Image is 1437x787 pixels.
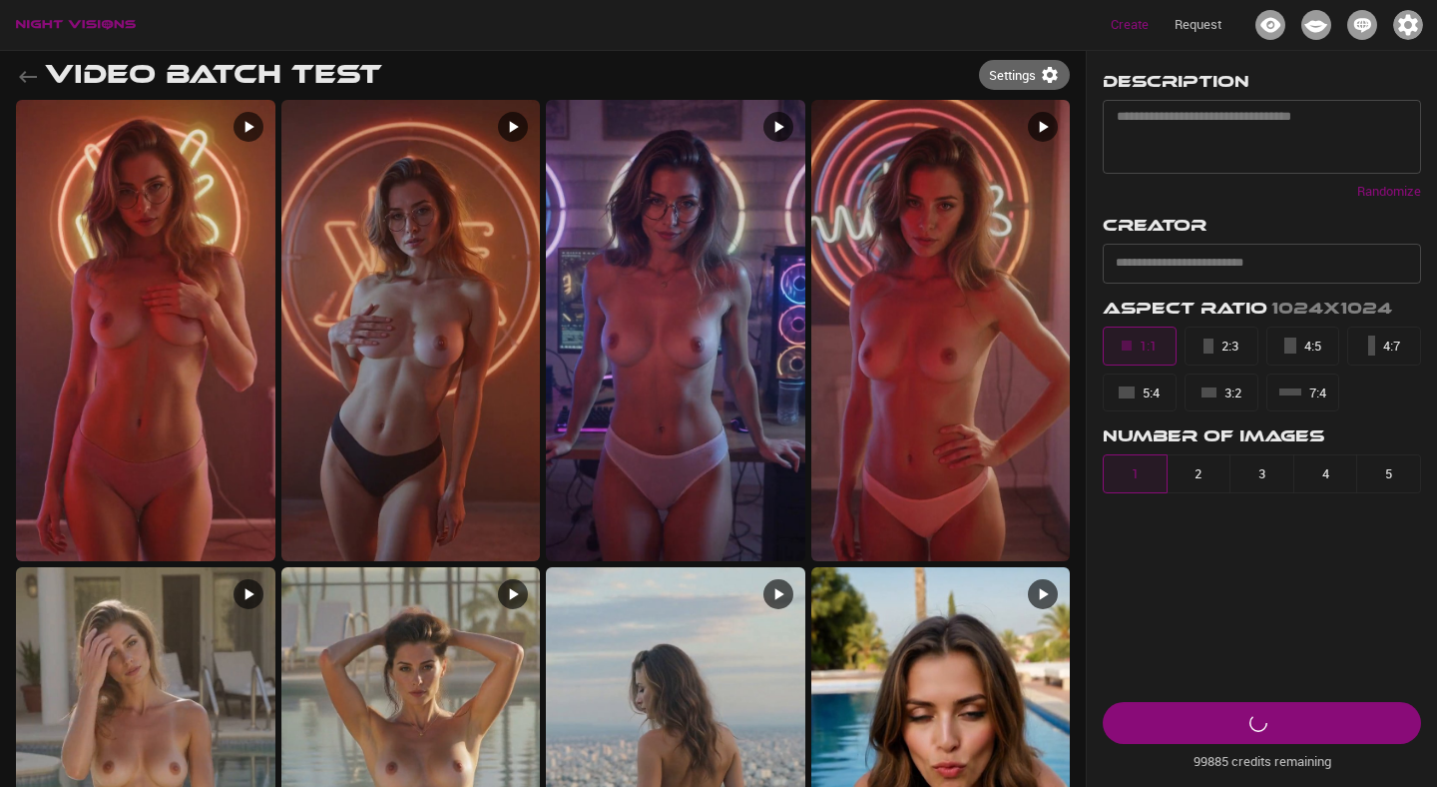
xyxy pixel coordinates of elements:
p: Request [1175,15,1221,35]
h3: Creator [1103,217,1206,244]
img: Icon [1255,10,1285,40]
button: 4:7 [1347,327,1421,366]
a: Projects [1247,15,1293,32]
h3: Description [1103,73,1249,100]
div: 2:3 [1203,335,1238,358]
a: Collabs [1339,15,1385,32]
a: Creators [1293,15,1339,32]
img: V-9 - Video Batch Test [16,100,275,561]
h3: Aspect Ratio [1103,300,1271,327]
p: Randomize [1357,182,1421,202]
img: logo [16,20,136,30]
button: 5 [1356,454,1421,493]
button: 4:5 [1266,327,1340,366]
button: Settings [979,60,1070,91]
button: 3:2 [1185,374,1258,412]
p: 99885 credits remaining [1103,744,1421,772]
button: 2 [1167,454,1231,493]
div: 4:7 [1368,335,1400,358]
div: 1:1 [1122,335,1157,358]
p: Create [1111,15,1149,35]
img: V-8 - Video Batch Test [281,100,541,561]
button: 4 [1293,454,1358,493]
img: V-7 - Video Batch Test [546,100,805,561]
div: 7:4 [1279,382,1326,404]
button: 1 [1103,454,1168,493]
h3: Number of Images [1103,427,1421,454]
div: 5:4 [1119,382,1160,404]
button: 3 [1229,454,1294,493]
button: 2:3 [1185,327,1258,366]
img: V-6 - Video Batch Test [811,100,1071,561]
img: Icon [1347,10,1377,40]
button: 1:1 [1103,327,1177,366]
button: Icon [1339,4,1385,46]
button: Icon [1385,4,1431,46]
img: Icon [1301,10,1331,40]
div: 3:2 [1201,382,1241,404]
div: 4:5 [1284,335,1321,358]
img: Icon [1393,10,1423,40]
button: 5:4 [1103,374,1177,412]
button: Icon [1293,4,1339,46]
button: 7:4 [1266,374,1340,412]
h1: Video Batch Test [45,60,382,90]
button: Icon [1247,4,1293,46]
h3: 1024x1024 [1271,300,1392,327]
